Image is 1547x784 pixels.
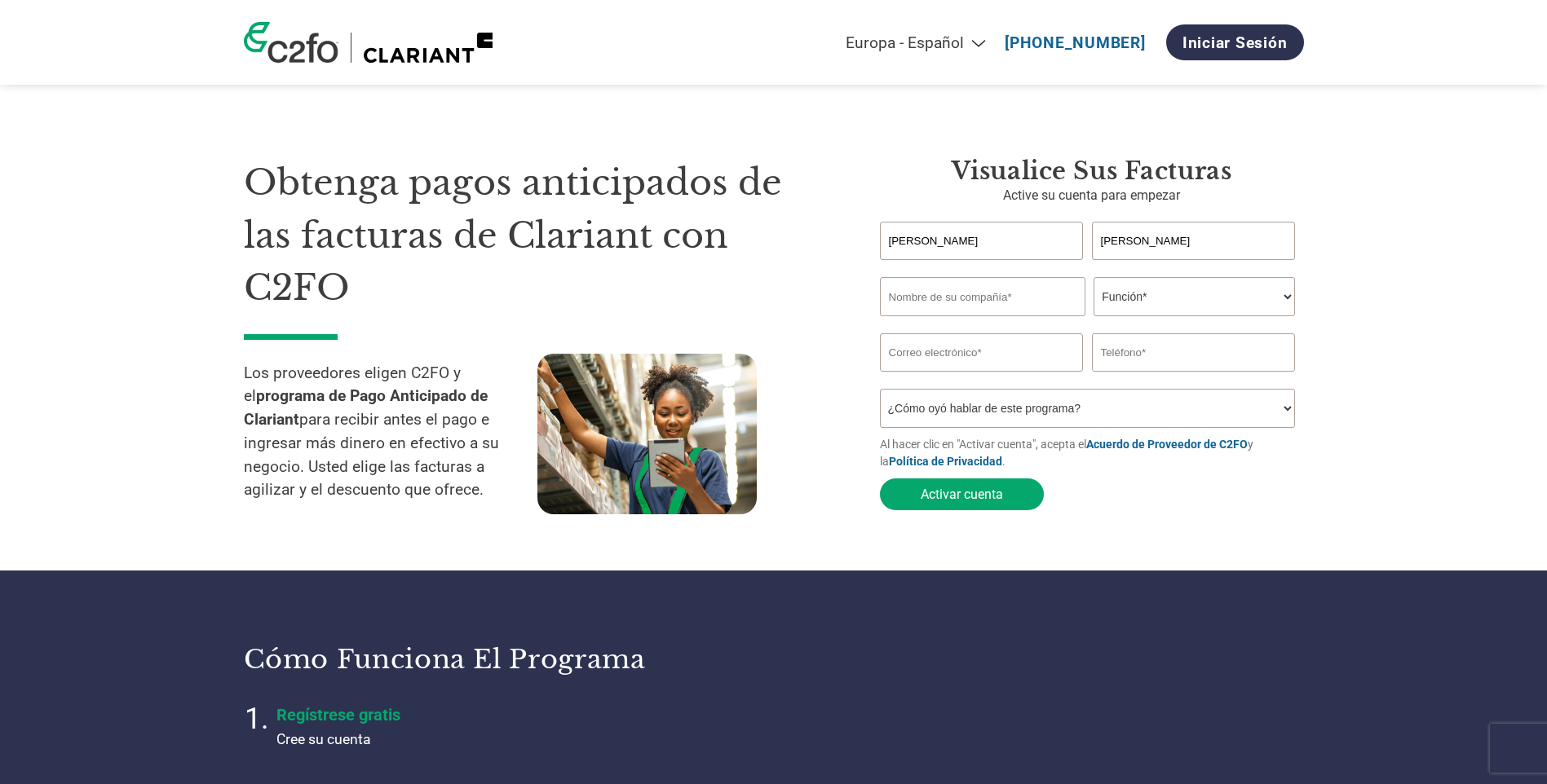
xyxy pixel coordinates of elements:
p: Cree su cuenta [276,729,684,750]
div: Inavlid Phone Number [1092,373,1296,382]
input: Nombre* [880,222,1084,260]
select: Title/Role [1094,277,1295,316]
img: Clariant [364,33,493,63]
input: Invalid Email format [880,333,1084,372]
div: Invalid last name or last name is too long [1092,262,1296,271]
p: Al hacer clic en "Activar cuenta", acepta el y la . [880,436,1304,470]
button: Activar cuenta [880,478,1044,510]
div: Inavlid Email Address [880,373,1084,382]
strong: programa de Pago Anticipado de Clariant [244,386,488,429]
a: [PHONE_NUMBER] [1005,33,1146,52]
a: Iniciar sesión [1166,24,1304,60]
div: Invalid company name or company name is too long [880,318,1296,327]
input: Teléfono* [1092,333,1296,372]
a: Acuerdo de Proveedor de C2FO [1086,438,1248,451]
img: c2fo logo [244,22,338,63]
p: Active su cuenta para empezar [880,186,1304,205]
h4: Regístrese gratis [276,705,684,725]
h3: Visualice sus facturas [880,156,1304,186]
input: Apellido* [1092,222,1296,260]
a: Política de Privacidad [889,455,1002,468]
p: Los proveedores eligen C2FO y el para recibir antes el pago e ingresar más dinero en efectivo a s... [244,362,537,503]
div: Invalid first name or first name is too long [880,262,1084,271]
img: supply chain worker [537,354,757,514]
input: Nombre de su compañía* [880,277,1085,316]
h1: Obtenga pagos anticipados de las facturas de Clariant con C2FO [244,156,831,315]
h3: Cómo funciona el programa [244,643,754,676]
